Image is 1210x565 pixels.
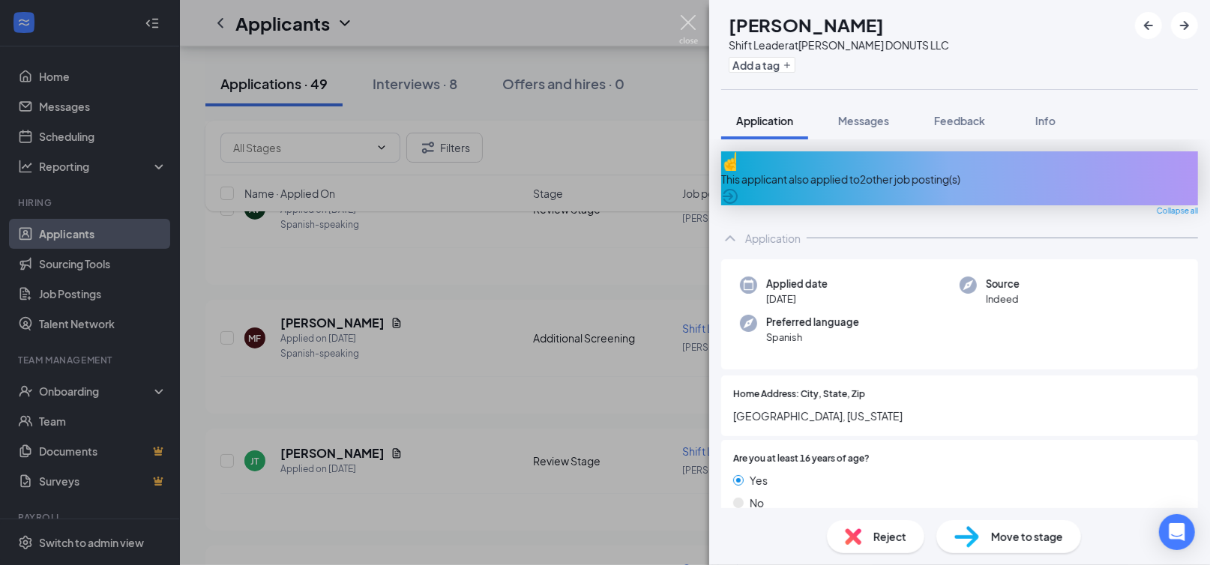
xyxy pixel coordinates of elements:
[1157,205,1198,217] span: Collapse all
[729,57,795,73] button: PlusAdd a tag
[733,408,1186,424] span: [GEOGRAPHIC_DATA], [US_STATE]
[1035,114,1056,127] span: Info
[721,229,739,247] svg: ChevronUp
[838,114,889,127] span: Messages
[1135,12,1162,39] button: ArrowLeftNew
[766,330,859,345] span: Spanish
[1159,514,1195,550] div: Open Intercom Messenger
[729,37,949,52] div: Shift Leader at [PERSON_NAME] DONUTS LLC
[736,114,793,127] span: Application
[729,12,884,37] h1: [PERSON_NAME]
[733,452,870,466] span: Are you at least 16 years of age?
[750,472,768,489] span: Yes
[766,315,859,330] span: Preferred language
[721,171,1198,187] div: This applicant also applied to 2 other job posting(s)
[766,277,828,291] span: Applied date
[721,187,739,205] svg: ArrowCircle
[783,61,792,70] svg: Plus
[986,291,1020,306] span: Indeed
[1176,16,1194,34] svg: ArrowRight
[934,114,985,127] span: Feedback
[873,528,906,545] span: Reject
[766,291,828,306] span: [DATE]
[986,277,1020,291] span: Source
[745,231,801,246] div: Application
[1171,12,1198,39] button: ArrowRight
[733,387,865,402] span: Home Address: City, State, Zip
[1140,16,1158,34] svg: ArrowLeftNew
[750,495,764,511] span: No
[991,528,1063,545] span: Move to stage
